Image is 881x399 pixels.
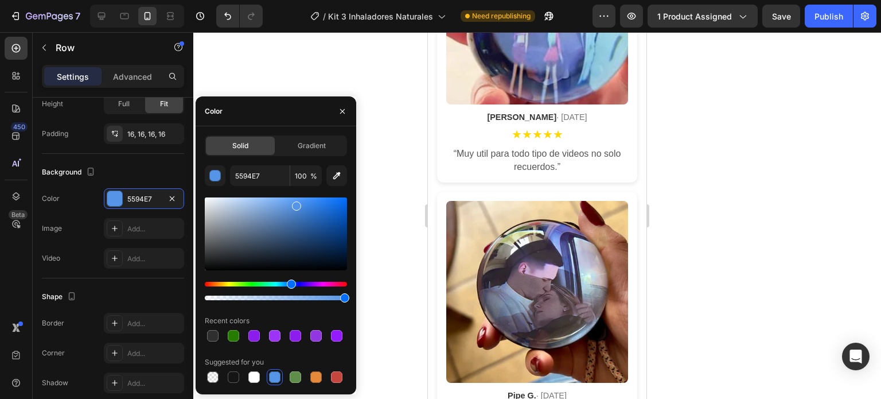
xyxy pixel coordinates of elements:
span: / [323,10,326,22]
div: Publish [814,10,843,22]
div: Undo/Redo [216,5,263,28]
div: Suggested for you [205,357,264,367]
div: Corner [42,348,65,358]
div: Open Intercom Messenger [842,343,870,370]
div: Padding [42,129,68,139]
p: Row [56,41,153,55]
div: Color [205,106,223,117]
div: Add... [127,348,181,359]
span: Full [118,99,130,109]
div: Border [42,318,64,328]
span: Pipe G. [80,359,108,368]
button: 1 product assigned [648,5,758,28]
iframe: Design area [428,32,646,399]
div: Add... [127,319,181,329]
p: Settings [57,71,89,83]
div: 16, 16, 16, 16 [127,129,181,140]
span: Gradient [298,141,326,151]
p: Advanced [113,71,152,83]
div: Add... [127,378,181,389]
div: Hue [205,282,347,286]
div: Shadow [42,378,68,388]
div: Color [42,193,60,204]
span: % [310,171,317,181]
span: Save [772,11,791,21]
div: 450 [11,122,28,131]
div: Add... [127,224,181,234]
p: 7 [75,9,80,23]
button: Publish [805,5,853,28]
span: Solid [232,141,248,151]
span: Fit [160,99,168,109]
div: Height [42,99,63,109]
span: 1 product assigned [657,10,732,22]
div: Add... [127,254,181,264]
div: Video [42,253,60,264]
span: Kit 3 Inhaladores Naturales [328,10,433,22]
div: Shape [42,289,79,305]
button: Save [762,5,800,28]
div: Background [42,165,98,180]
div: Beta [9,210,28,219]
div: 5594E7 [127,194,161,204]
span: Need republishing [472,11,531,21]
div: · [DATE] [18,358,200,370]
input: Eg: FFFFFF [230,165,290,186]
button: 7 [5,5,85,28]
div: Recent colors [205,316,250,326]
div: Image [42,223,62,234]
